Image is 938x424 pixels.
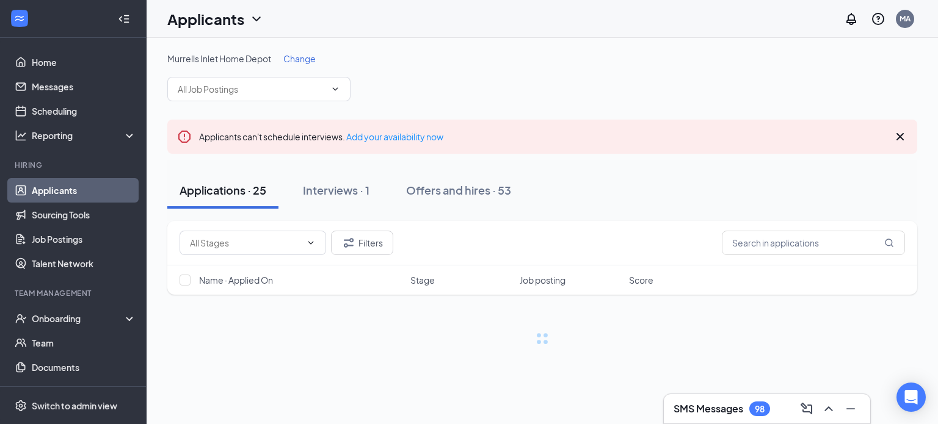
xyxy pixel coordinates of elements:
[900,13,911,24] div: MA
[190,236,301,250] input: All Stages
[177,129,192,144] svg: Error
[844,12,859,26] svg: Notifications
[15,312,27,325] svg: UserCheck
[722,231,905,255] input: Search in applications
[167,9,244,29] h1: Applicants
[821,401,836,416] svg: ChevronUp
[629,274,653,286] span: Score
[797,399,816,419] button: ComposeMessage
[13,12,26,24] svg: WorkstreamLogo
[32,379,136,404] a: Surveys
[15,160,134,170] div: Hiring
[199,274,273,286] span: Name · Applied On
[410,274,435,286] span: Stage
[167,53,271,64] span: Murrells Inlet Home Depot
[406,182,511,198] div: Offers and hires · 53
[520,274,565,286] span: Job posting
[32,355,136,379] a: Documents
[32,251,136,276] a: Talent Network
[32,99,136,123] a: Scheduling
[819,399,838,419] button: ChevronUp
[32,312,126,325] div: Onboarding
[893,129,907,144] svg: Cross
[178,82,325,96] input: All Job Postings
[32,400,117,412] div: Switch to admin view
[32,178,136,203] a: Applicants
[249,12,264,26] svg: ChevronDown
[896,383,926,412] div: Open Intercom Messenger
[199,131,443,142] span: Applicants can't schedule interviews.
[341,235,356,250] svg: Filter
[15,400,27,412] svg: Settings
[32,129,137,142] div: Reporting
[180,182,266,198] div: Applications · 25
[32,50,136,74] a: Home
[330,84,340,94] svg: ChevronDown
[346,131,443,142] a: Add your availability now
[118,13,130,25] svg: Collapse
[15,129,27,142] svg: Analysis
[32,74,136,99] a: Messages
[843,401,858,416] svg: Minimize
[32,331,136,355] a: Team
[331,231,393,255] button: Filter Filters
[32,227,136,251] a: Job Postings
[283,53,316,64] span: Change
[841,399,860,419] button: Minimize
[884,238,894,248] svg: MagnifyingGlass
[674,402,743,415] h3: SMS Messages
[303,182,369,198] div: Interviews · 1
[755,404,765,414] div: 98
[799,401,814,416] svg: ComposeMessage
[306,238,316,248] svg: ChevronDown
[871,12,885,26] svg: QuestionInfo
[15,288,134,298] div: Team Management
[32,203,136,227] a: Sourcing Tools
